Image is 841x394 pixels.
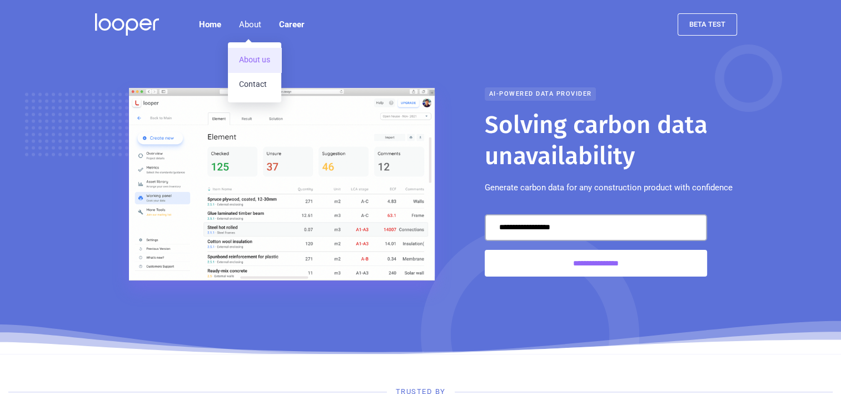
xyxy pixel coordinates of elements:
[228,72,281,97] a: Contact
[230,13,270,36] div: About
[485,110,746,172] h1: Solving carbon data unavailability
[485,87,596,101] div: AI-powered data provider
[228,48,281,72] a: About us
[190,13,230,36] a: Home
[485,181,733,194] p: Generate carbon data for any construction product with confidence
[678,13,737,36] a: beta test
[485,214,707,277] form: Email Form
[239,18,261,31] div: About
[228,42,281,102] nav: About
[270,13,313,36] a: Career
